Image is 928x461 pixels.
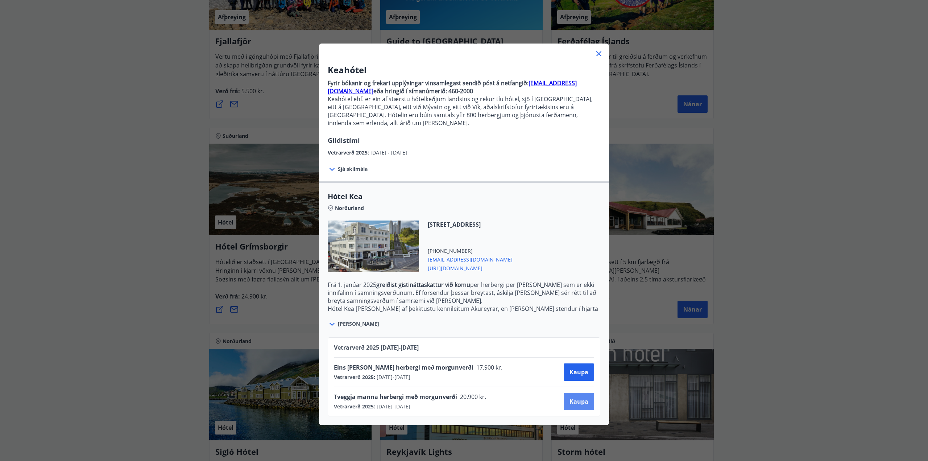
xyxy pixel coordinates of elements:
[428,255,513,263] span: [EMAIL_ADDRESS][DOMAIN_NAME]
[328,192,600,202] span: Hótel Kea
[428,263,513,272] span: [URL][DOMAIN_NAME]
[328,64,600,76] h3: Keahótel
[334,343,419,351] span: Vetrarverð 2025 [DATE] - [DATE]
[334,363,473,371] span: Eins [PERSON_NAME] herbergi með morgunverði
[428,247,513,255] span: [PHONE_NUMBER]
[338,320,379,328] span: [PERSON_NAME]
[373,87,473,95] strong: eða hringið í símanúmerið: 460-2000
[328,281,600,305] p: Frá 1. janúar 2025 per herbergi per [PERSON_NAME] sem er ekki innifalinn í samningsverðunum. Ef f...
[564,393,594,410] button: Kaupa
[328,136,360,145] span: Gildistími
[428,221,513,229] span: [STREET_ADDRESS]
[334,403,375,410] span: Vetrarverð 2025 :
[335,205,364,212] span: Norðurland
[569,398,588,406] span: Kaupa
[473,363,504,371] span: 17.900 kr.
[376,281,470,289] strong: greiðist gistináttaskattur við komu
[334,393,457,401] span: Tveggja manna herbergi með morgunverði
[328,95,600,127] p: Keahótel ehf. er ein af stærstu hótelkeðjum landsins og rekur tíu hótel, sjö í [GEOGRAPHIC_DATA],...
[334,374,375,381] span: Vetrarverð 2025 :
[457,393,488,401] span: 20.900 kr.
[328,149,370,156] span: Vetrarverð 2025 :
[338,165,368,173] span: Sjá skilmála
[569,368,588,376] span: Kaupa
[370,149,407,156] span: [DATE] - [DATE]
[328,79,529,87] strong: Fyrir bókanir og frekari upplýsingar vinsamlegast sendið póst á netfangið:
[375,374,410,381] span: [DATE] - [DATE]
[328,79,577,95] a: [EMAIL_ADDRESS][DOMAIN_NAME]
[375,403,410,410] span: [DATE] - [DATE]
[328,305,600,337] p: Hótel Kea [PERSON_NAME] af þekktustu kennileitum Akureyrar, en [PERSON_NAME] stendur í hjarta mið...
[564,363,594,381] button: Kaupa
